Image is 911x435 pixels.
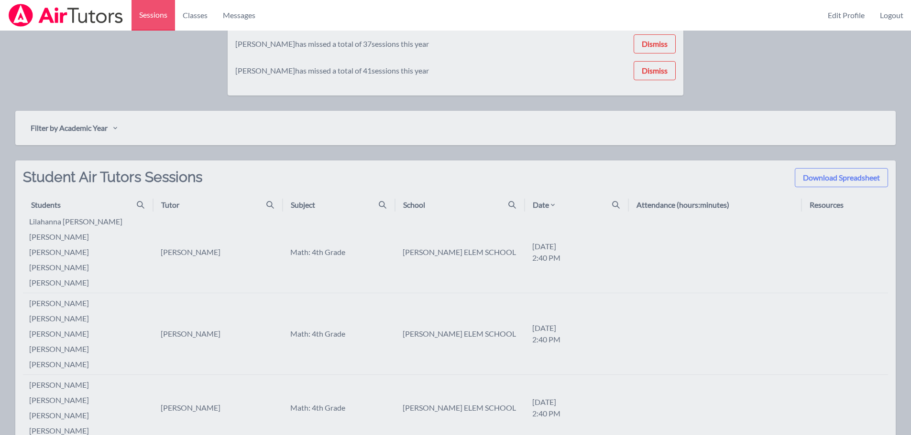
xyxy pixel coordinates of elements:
h2: Student Air Tutors Sessions [23,168,202,199]
td: [PERSON_NAME] ELEM SCHOOL [395,293,525,375]
li: [PERSON_NAME] [29,359,153,370]
div: Attendance (hours:minutes) [637,199,729,211]
td: Math: 4th Grade [283,293,395,375]
button: Dismiss [634,34,676,53]
li: [PERSON_NAME] [29,313,153,324]
button: Download Spreadsheet [795,168,888,187]
div: [PERSON_NAME] has missed a total of 41 sessions this year [235,65,429,76]
button: Dismiss [634,61,676,80]
td: [PERSON_NAME] ELEM SCHOOL [395,212,525,293]
li: [PERSON_NAME] [29,246,153,258]
li: [PERSON_NAME] [29,343,153,355]
div: Tutor [161,199,179,211]
li: [PERSON_NAME] [29,277,153,288]
div: Subject [291,199,315,211]
div: Students [31,199,61,211]
div: Resources [810,199,844,211]
li: [PERSON_NAME] [29,231,153,243]
div: [PERSON_NAME] has missed a total of 37 sessions this year [235,38,429,50]
td: [DATE] 2:40 PM [525,293,628,375]
button: Filter by Academic Year [23,118,125,138]
li: [PERSON_NAME] [29,394,153,406]
span: Messages [223,10,255,21]
td: Math: 4th Grade [283,212,395,293]
td: [DATE] 2:40 PM [525,212,628,293]
li: [PERSON_NAME] [29,262,153,273]
div: School [403,199,425,211]
li: [PERSON_NAME] [29,328,153,340]
li: [PERSON_NAME] [29,410,153,421]
td: [PERSON_NAME] [153,293,283,375]
img: Airtutors Logo [8,4,124,27]
td: [PERSON_NAME] [153,212,283,293]
li: [PERSON_NAME] [29,379,153,391]
li: lilahanna [PERSON_NAME] [29,216,153,227]
div: Date [533,199,557,211]
li: [PERSON_NAME] [29,297,153,309]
